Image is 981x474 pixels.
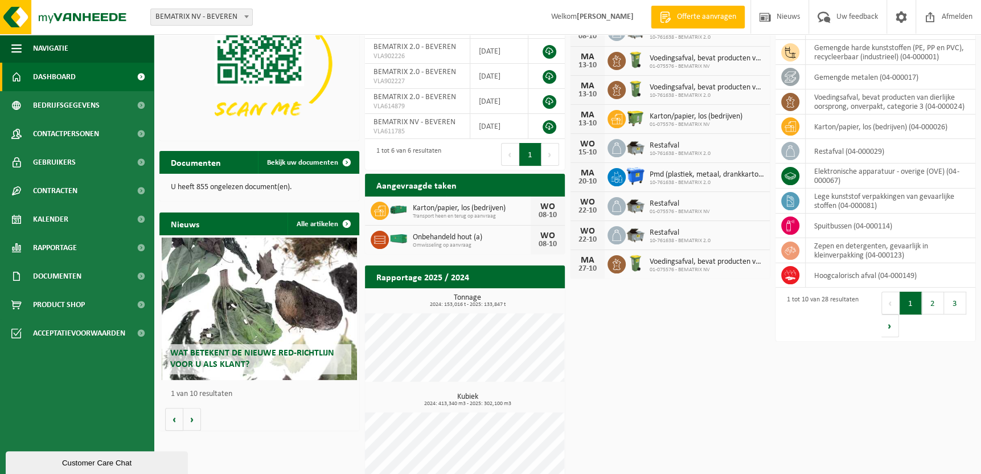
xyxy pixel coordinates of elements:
td: elektronische apparatuur - overige (OVE) (04-000067) [806,164,975,189]
td: hoogcalorisch afval (04-000149) [806,263,975,288]
h2: Documenten [159,151,232,173]
span: Restafval [650,141,711,150]
span: 01-075576 - BEMATRIX NV [650,63,765,70]
iframe: chat widget [6,449,190,474]
div: MA [576,81,599,91]
a: Bekijk rapportage [480,288,564,310]
div: 22-10 [576,207,599,215]
span: Contactpersonen [33,120,99,148]
div: 13-10 [576,120,599,128]
div: WO [536,202,559,211]
span: 01-075576 - BEMATRIX NV [650,209,710,215]
div: 1 tot 10 van 28 resultaten [781,291,859,338]
h2: Nieuws [159,213,211,235]
td: [DATE] [470,39,529,64]
td: [DATE] [470,114,529,139]
span: 2024: 413,340 m3 - 2025: 302,100 m3 [371,401,565,407]
div: 13-10 [576,91,599,99]
div: 08-10 [536,240,559,248]
div: 15-10 [576,149,599,157]
td: gemengde harde kunststoffen (PE, PP en PVC), recycleerbaar (industrieel) (04-000001) [806,40,975,65]
td: [DATE] [470,64,529,89]
span: 10-761638 - BEMATRIX 2.0 [650,150,711,157]
td: voedingsafval, bevat producten van dierlijke oorsprong, onverpakt, categorie 3 (04-000024) [806,89,975,115]
span: 2024: 153,016 t - 2025: 133,847 t [371,302,565,308]
span: VLA902227 [373,77,461,86]
img: WB-1100-HPE-GN-50 [626,108,645,128]
td: lege kunststof verpakkingen van gevaarlijke stoffen (04-000081) [806,189,975,214]
img: HK-XZ-20-GN-00 [389,200,408,219]
div: 13-10 [576,62,599,70]
span: Contracten [33,177,77,205]
div: WO [576,227,599,236]
td: karton/papier, los (bedrijven) (04-000026) [806,115,975,139]
img: WB-0140-HPE-GN-50 [626,50,645,70]
div: WO [536,231,559,240]
h2: Rapportage 2025 / 2024 [365,265,481,288]
span: 01-075576 - BEMATRIX NV [650,267,765,273]
span: Pmd (plastiek, metaal, drankkartons) (bedrijven) [650,170,765,179]
span: VLA611785 [373,127,461,136]
span: Voedingsafval, bevat producten van dierlijke oorsprong, onverpakt, categorie 3 [650,54,765,63]
div: 22-10 [576,236,599,244]
td: restafval (04-000029) [806,139,975,164]
span: VLA614879 [373,102,461,111]
span: Rapportage [33,234,77,262]
span: Kalender [33,205,68,234]
span: 10-761638 - BEMATRIX 2.0 [650,238,711,244]
td: spuitbussen (04-000114) [806,214,975,238]
span: BEMATRIX NV - BEVEREN [150,9,253,26]
button: Next [541,143,559,166]
img: WB-5000-GAL-GY-01 [626,224,645,244]
span: BEMATRIX 2.0 - BEVEREN [373,93,456,101]
span: BEMATRIX 2.0 - BEVEREN [373,43,456,51]
span: Voedingsafval, bevat producten van dierlijke oorsprong, onverpakt, categorie 3 [650,83,765,92]
span: Restafval [650,199,710,209]
a: Wat betekent de nieuwe RED-richtlijn voor u als klant? [162,238,358,380]
a: Alle artikelen [288,213,358,235]
h3: Kubiek [371,393,565,407]
span: Omwisseling op aanvraag [413,242,531,249]
a: Bekijk uw documenten [258,151,358,174]
td: zepen en detergenten, gevaarlijk in kleinverpakking (04-000123) [806,238,975,263]
span: Offerte aanvragen [674,11,739,23]
div: 08-10 [576,32,599,40]
span: BEMATRIX NV - BEVEREN [151,9,252,25]
div: MA [576,169,599,178]
div: 27-10 [576,265,599,273]
span: Wat betekent de nieuwe RED-richtlijn voor u als klant? [170,349,334,369]
td: gemengde metalen (04-000017) [806,65,975,89]
span: 10-761638 - BEMATRIX 2.0 [650,179,765,186]
button: Volgende [183,408,201,431]
span: Dashboard [33,63,76,91]
button: 2 [922,292,944,314]
span: 10-761638 - BEMATRIX 2.0 [650,34,711,41]
span: Karton/papier, los (bedrijven) [650,112,742,121]
div: MA [576,52,599,62]
span: BEMATRIX 2.0 - BEVEREN [373,68,456,76]
div: WO [576,198,599,207]
div: 1 tot 6 van 6 resultaten [371,142,441,167]
img: WB-0140-HPE-GN-50 [626,79,645,99]
span: Acceptatievoorwaarden [33,319,125,348]
span: 10-761638 - BEMATRIX 2.0 [650,92,765,99]
button: 1 [519,143,541,166]
div: 20-10 [576,178,599,186]
img: WB-1100-HPE-BE-01 [626,166,645,186]
p: 1 van 10 resultaten [171,390,354,398]
button: 1 [900,292,922,314]
span: Documenten [33,262,81,291]
span: Voedingsafval, bevat producten van dierlijke oorsprong, onverpakt, categorie 3 [650,258,765,267]
p: U heeft 855 ongelezen document(en). [171,183,348,191]
span: Gebruikers [33,148,76,177]
a: Offerte aanvragen [651,6,745,28]
div: 08-10 [536,211,559,219]
span: Restafval [650,228,711,238]
span: Navigatie [33,34,68,63]
button: Vorige [165,408,183,431]
span: Onbehandeld hout (a) [413,233,531,242]
button: Previous [501,143,519,166]
span: Karton/papier, los (bedrijven) [413,204,531,213]
button: 3 [944,292,966,314]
